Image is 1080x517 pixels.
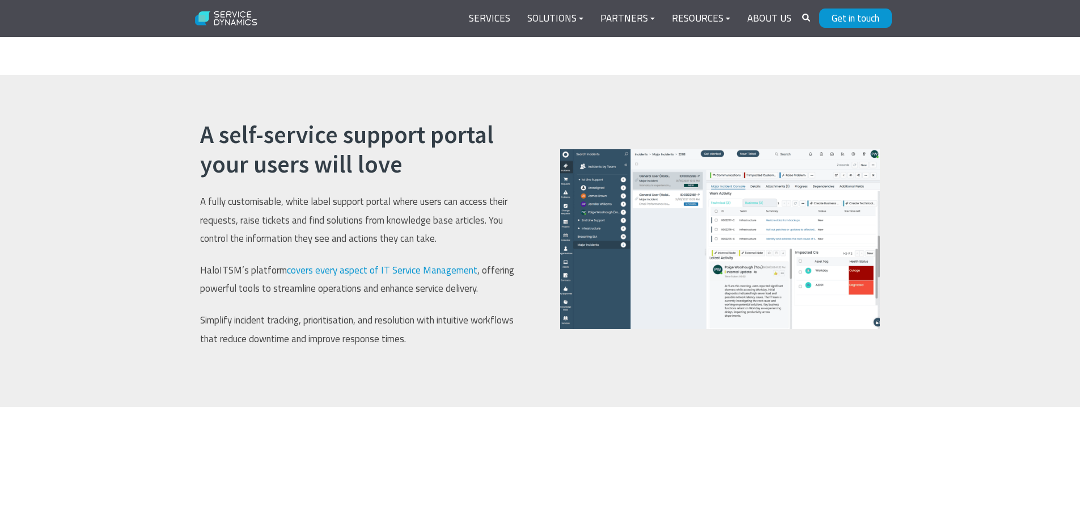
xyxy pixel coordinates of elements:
[200,311,520,348] p: Simplify incident tracking, prioritisation, and resolution with intuitive workflows that reduce d...
[519,5,592,32] a: Solutions
[200,261,520,298] p: HaloITSM’s platform , offering powerful tools to streamline operations and enhance service delivery.
[819,9,892,28] a: Get in touch
[739,5,800,32] a: About Us
[560,149,880,329] img: plat-itsm2
[287,263,477,278] a: covers every aspect of IT Service Management
[200,192,520,247] p: A fully customisable, white label support portal where users can access their requests, raise tic...
[189,4,264,33] img: Service Dynamics Logo - White
[460,5,800,32] div: Navigation Menu
[592,5,663,32] a: Partners
[460,5,519,32] a: Services
[663,5,739,32] a: Resources
[200,120,520,179] h2: A self-service support portal your users will love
